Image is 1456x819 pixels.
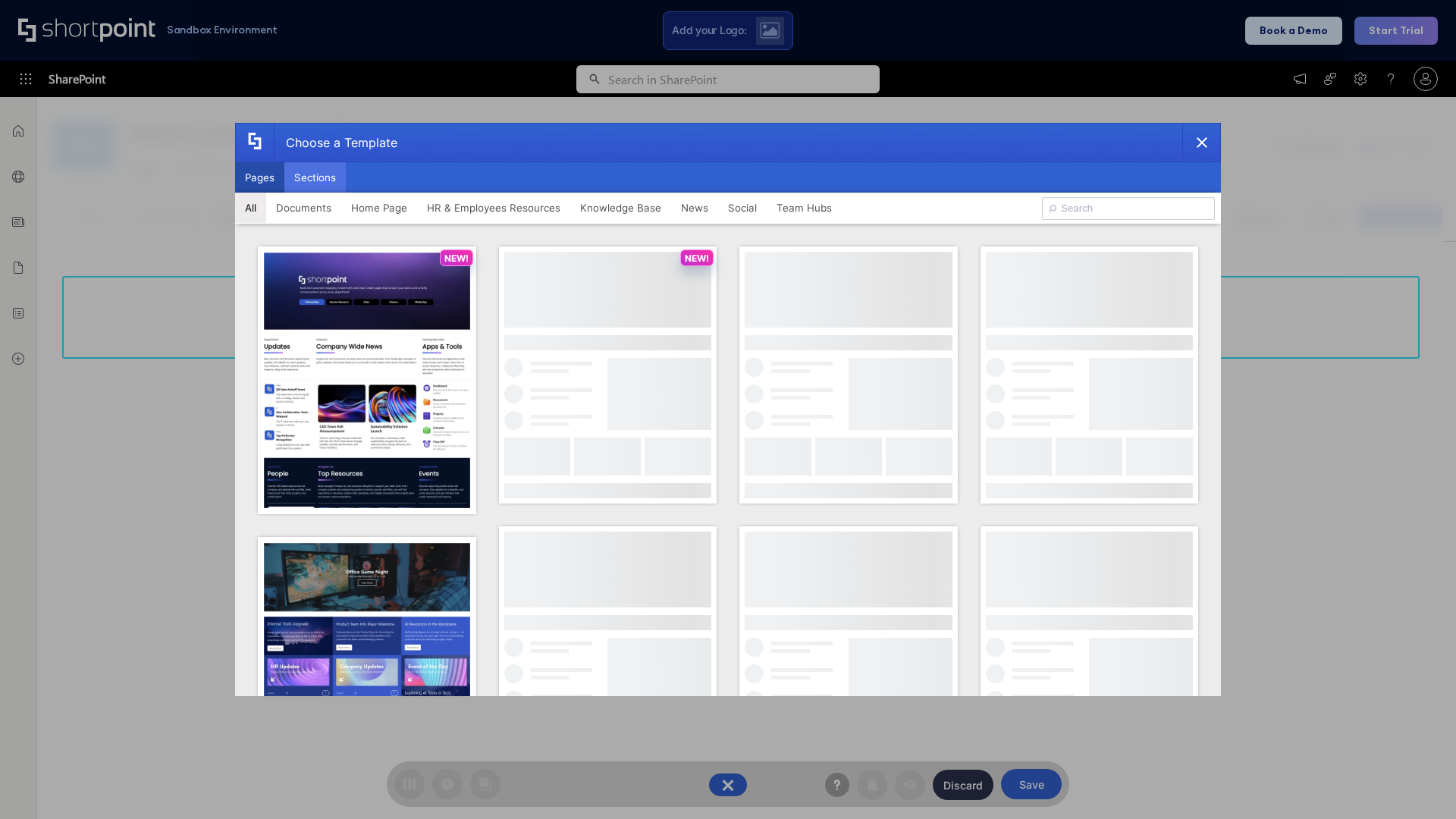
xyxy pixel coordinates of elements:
button: Social [718,193,767,223]
div: template selector [235,123,1221,696]
input: Search [1042,197,1215,220]
iframe: Chat Widget [1380,746,1456,819]
button: All [235,193,266,223]
button: Pages [235,162,284,193]
p: NEW! [685,253,709,264]
button: HR & Employees Resources [417,193,570,223]
button: Sections [284,162,346,193]
button: News [671,193,718,223]
div: Choose a Template [274,124,397,162]
button: Home Page [341,193,417,223]
button: Team Hubs [767,193,842,223]
button: Documents [266,193,341,223]
p: NEW! [444,253,469,264]
button: Knowledge Base [570,193,671,223]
